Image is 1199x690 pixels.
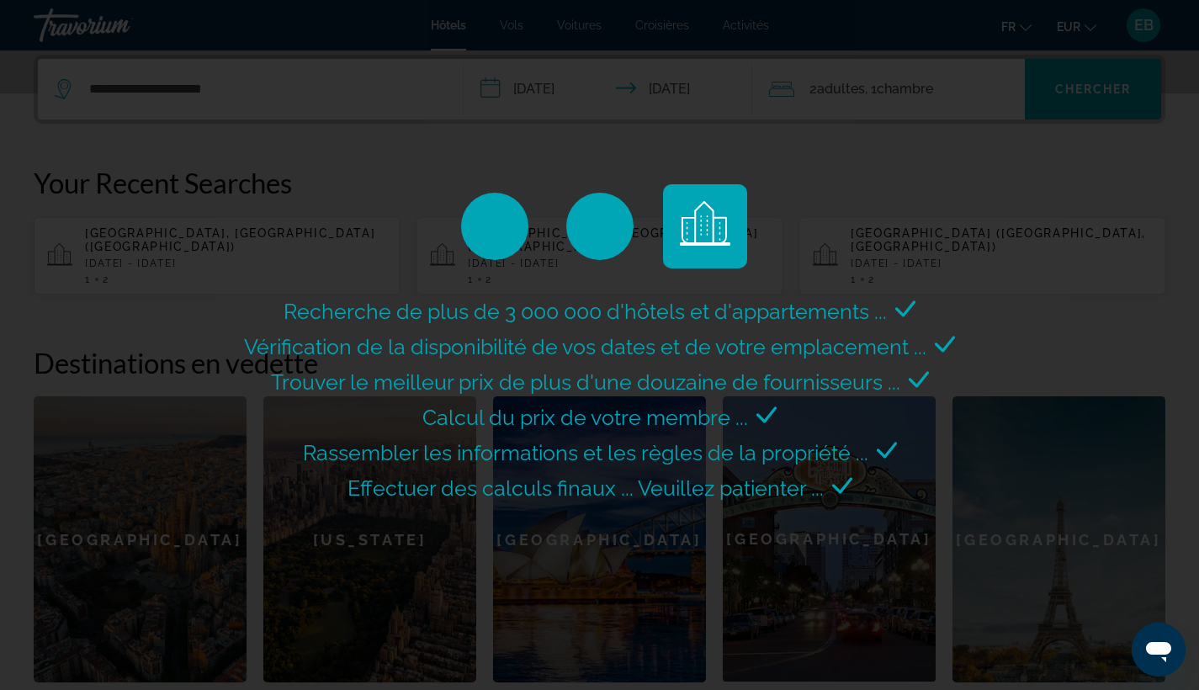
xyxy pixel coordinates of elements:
[271,369,900,395] span: Trouver le meilleur prix de plus d'une douzaine de fournisseurs ...
[347,475,824,501] span: Effectuer des calculs finaux ... Veuillez patienter ...
[244,334,926,359] span: Vérification de la disponibilité de vos dates et de votre emplacement ...
[422,405,748,430] span: Calcul du prix de votre membre ...
[303,440,868,465] span: Rassembler les informations et les règles de la propriété ...
[284,299,887,324] span: Recherche de plus de 3 000 000 d'hôtels et d'appartements ...
[1132,623,1186,677] iframe: Bouton de lancement de la fenêtre de messagerie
